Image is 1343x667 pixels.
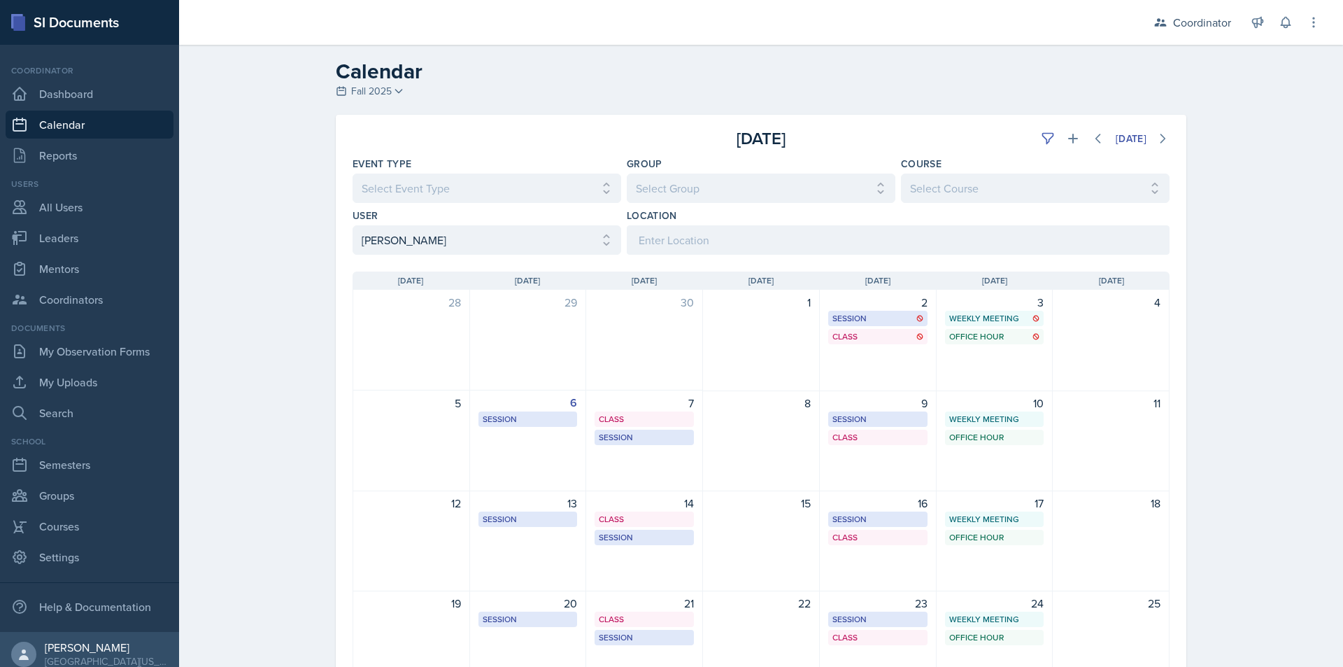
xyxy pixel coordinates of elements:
[828,395,928,412] div: 9
[865,274,890,287] span: [DATE]
[595,595,694,612] div: 21
[6,224,173,252] a: Leaders
[6,255,173,283] a: Mentors
[6,141,173,169] a: Reports
[949,330,1040,343] div: Office Hour
[832,531,923,544] div: Class
[45,640,168,654] div: [PERSON_NAME]
[483,613,574,626] div: Session
[1173,14,1231,31] div: Coordinator
[6,512,173,540] a: Courses
[945,294,1044,311] div: 3
[351,84,392,99] span: Fall 2025
[478,595,578,612] div: 20
[483,513,574,526] div: Session
[832,413,923,426] div: Session
[949,413,1040,426] div: Weekly Meeting
[828,595,928,612] div: 23
[828,495,928,512] div: 16
[711,395,811,412] div: 8
[6,451,173,479] a: Semesters
[478,294,578,311] div: 29
[949,531,1040,544] div: Office Hour
[478,395,578,412] div: 6
[949,513,1040,526] div: Weekly Meeting
[599,613,690,626] div: Class
[398,274,423,287] span: [DATE]
[949,312,1040,325] div: Weekly Meeting
[982,274,1007,287] span: [DATE]
[6,322,173,335] div: Documents
[949,431,1040,444] div: Office Hour
[6,399,173,427] a: Search
[599,531,690,544] div: Session
[627,157,662,171] label: Group
[901,157,941,171] label: Course
[6,111,173,139] a: Calendar
[6,193,173,221] a: All Users
[6,368,173,396] a: My Uploads
[595,395,694,412] div: 7
[832,330,923,343] div: Class
[6,64,173,77] div: Coordinator
[6,543,173,571] a: Settings
[748,274,774,287] span: [DATE]
[627,209,677,223] label: Location
[6,435,173,448] div: School
[632,274,657,287] span: [DATE]
[362,595,461,612] div: 19
[599,513,690,526] div: Class
[353,157,412,171] label: Event Type
[515,274,540,287] span: [DATE]
[832,613,923,626] div: Session
[832,631,923,644] div: Class
[945,595,1044,612] div: 24
[1107,127,1156,150] button: [DATE]
[711,495,811,512] div: 15
[599,413,690,426] div: Class
[6,178,173,190] div: Users
[478,495,578,512] div: 13
[1099,274,1124,287] span: [DATE]
[832,312,923,325] div: Session
[595,294,694,311] div: 30
[945,495,1044,512] div: 17
[945,395,1044,412] div: 10
[1061,395,1160,412] div: 11
[599,631,690,644] div: Session
[711,294,811,311] div: 1
[1061,595,1160,612] div: 25
[1116,133,1146,144] div: [DATE]
[832,431,923,444] div: Class
[362,495,461,512] div: 12
[6,80,173,108] a: Dashboard
[828,294,928,311] div: 2
[1061,294,1160,311] div: 4
[353,209,378,223] label: User
[336,59,1186,84] h2: Calendar
[6,337,173,365] a: My Observation Forms
[362,294,461,311] div: 28
[483,413,574,426] div: Session
[625,126,897,151] div: [DATE]
[627,225,1170,255] input: Enter Location
[595,495,694,512] div: 14
[6,286,173,314] a: Coordinators
[949,631,1040,644] div: Office Hour
[599,431,690,444] div: Session
[832,513,923,526] div: Session
[362,395,461,412] div: 5
[949,613,1040,626] div: Weekly Meeting
[711,595,811,612] div: 22
[6,593,173,621] div: Help & Documentation
[1061,495,1160,512] div: 18
[6,482,173,510] a: Groups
